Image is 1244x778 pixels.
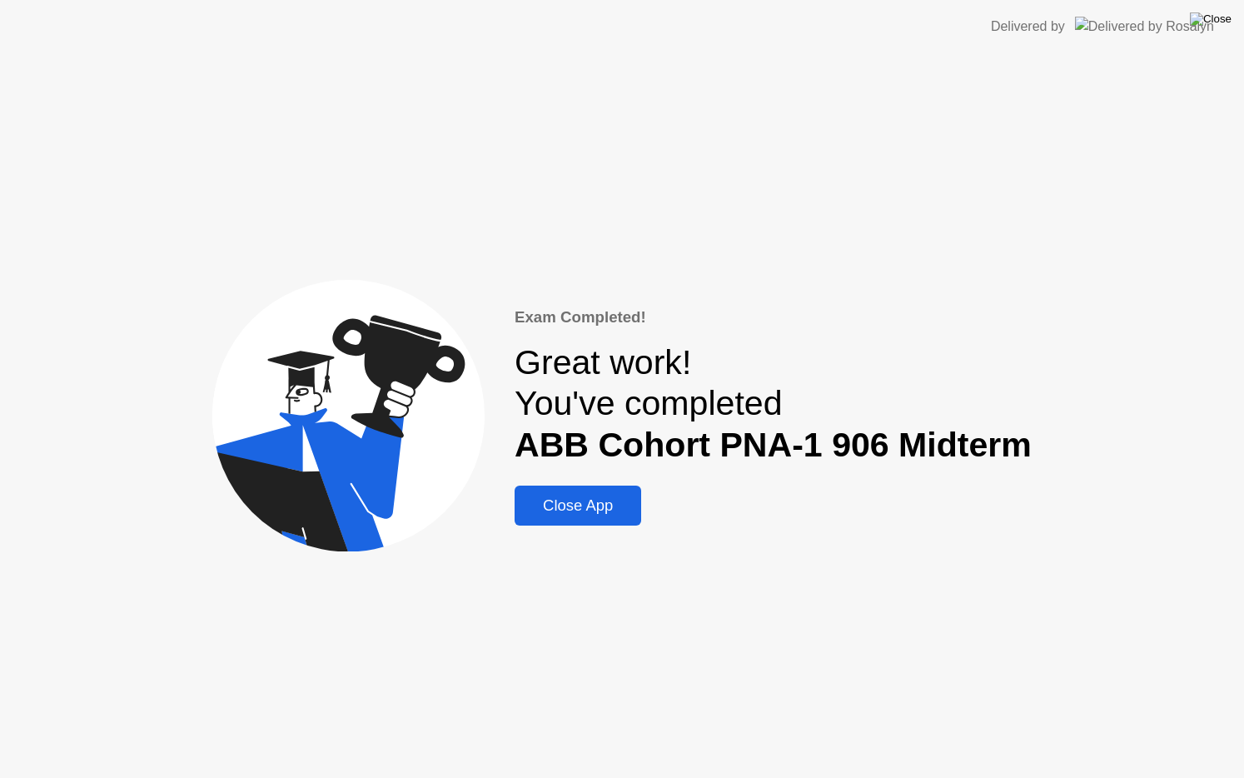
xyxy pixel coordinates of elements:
[515,306,1032,329] div: Exam Completed!
[1075,17,1214,36] img: Delivered by Rosalyn
[991,17,1065,37] div: Delivered by
[515,342,1032,466] div: Great work! You've completed
[1190,12,1232,26] img: Close
[515,426,1032,464] b: ABB Cohort PNA-1 906 Midterm
[520,496,636,515] div: Close App
[515,486,641,526] button: Close App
